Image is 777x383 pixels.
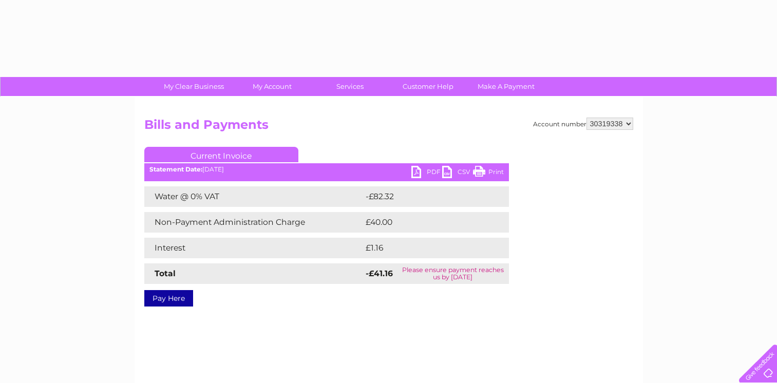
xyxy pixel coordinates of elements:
a: Services [308,77,392,96]
a: PDF [411,166,442,181]
div: Account number [533,118,633,130]
td: -£82.32 [363,186,489,207]
a: Current Invoice [144,147,298,162]
div: [DATE] [144,166,509,173]
a: My Clear Business [151,77,236,96]
td: Non-Payment Administration Charge [144,212,363,233]
td: Interest [144,238,363,258]
strong: Total [155,269,176,278]
a: Print [473,166,504,181]
td: Water @ 0% VAT [144,186,363,207]
a: My Account [230,77,314,96]
h2: Bills and Payments [144,118,633,137]
a: Pay Here [144,290,193,307]
td: Please ensure payment reaches us by [DATE] [397,263,509,284]
td: £1.16 [363,238,482,258]
a: Make A Payment [464,77,548,96]
b: Statement Date: [149,165,202,173]
strong: -£41.16 [366,269,393,278]
td: £40.00 [363,212,489,233]
a: CSV [442,166,473,181]
a: Customer Help [386,77,470,96]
